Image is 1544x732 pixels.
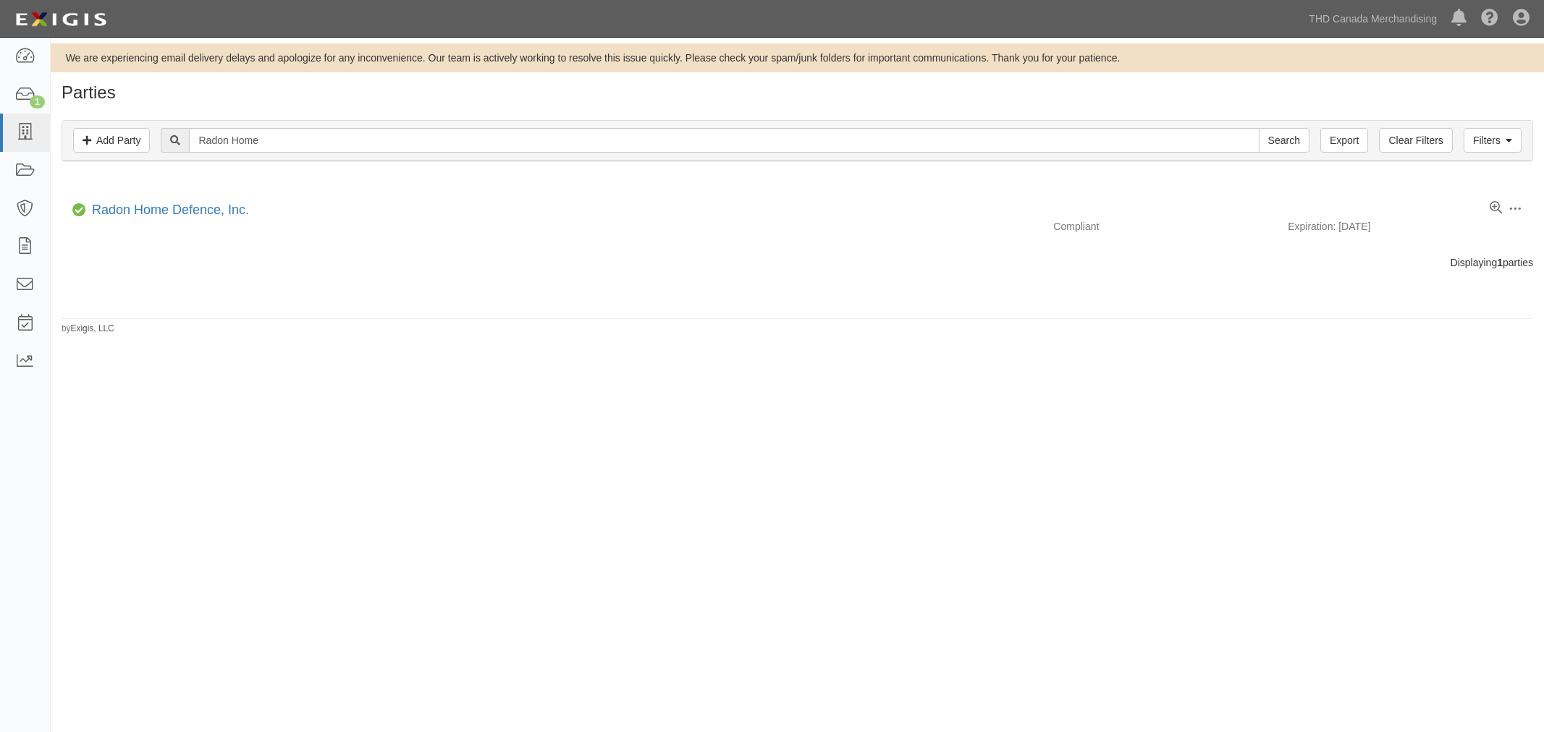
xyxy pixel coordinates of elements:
a: Exigis, LLC [71,323,114,333]
a: Add Party [73,128,150,153]
a: THD Canada Merchandising [1302,4,1444,33]
a: View results summary [1490,201,1502,216]
a: Filters [1464,128,1522,153]
div: Radon Home Defence, Inc. [86,201,249,220]
div: 1 [30,95,45,108]
i: Help Center - Complianz [1481,10,1498,27]
a: Clear Filters [1379,128,1452,153]
b: 1 [1497,257,1503,268]
div: Displaying parties [51,255,1544,270]
small: by [62,323,114,335]
h1: Parties [62,83,1533,102]
a: Export [1320,128,1368,153]
div: We are experiencing email delivery delays and apologize for any inconvenience. Our team is active... [51,51,1544,65]
a: Radon Home Defence, Inc. [92,203,249,217]
i: Compliant [72,205,86,216]
img: logo-5460c22ac91f19d4615b14bd174203de0afe785f0fc80cf4dbbc73dc1793850b.png [11,7,111,33]
div: Compliant [1042,219,1288,234]
div: Expiration: [DATE] [1288,219,1533,234]
input: Search [189,128,1259,153]
input: Search [1259,128,1309,153]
